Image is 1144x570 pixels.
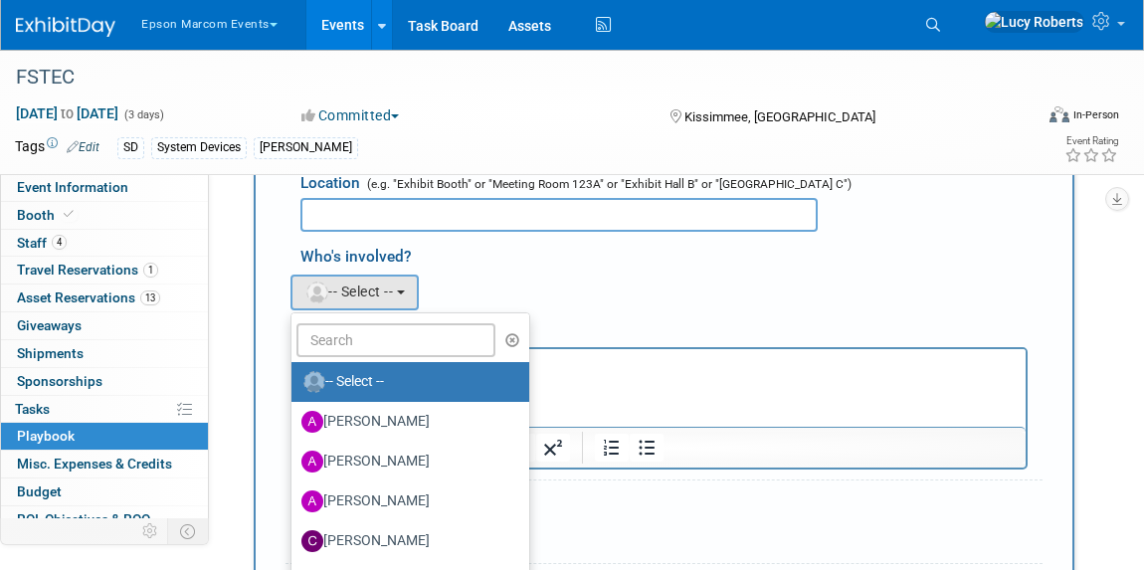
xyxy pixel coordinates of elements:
[303,371,325,393] img: Unassigned-User-Icon.png
[58,105,77,121] span: to
[1064,136,1118,146] div: Event Rating
[151,137,247,158] div: System Devices
[301,485,509,517] label: [PERSON_NAME]
[17,235,67,251] span: Staff
[536,434,570,462] button: Superscript
[301,490,323,512] img: A.jpg
[1,285,208,311] a: Asset Reservations13
[67,140,99,154] a: Edit
[684,109,875,124] span: Kissimmee, [GEOGRAPHIC_DATA]
[117,137,144,158] div: SD
[1,174,208,201] a: Event Information
[16,17,115,37] img: ExhibitDay
[290,275,419,310] button: -- Select --
[1,340,208,367] a: Shipments
[52,235,67,250] span: 4
[630,434,664,462] button: Bullet list
[301,451,323,473] img: A.jpg
[17,262,158,278] span: Travel Reservations
[122,108,164,121] span: (3 days)
[300,237,1043,270] div: Who's involved?
[1,230,208,257] a: Staff4
[1,478,208,505] a: Budget
[300,174,360,192] span: Location
[984,11,1084,33] img: Lucy Roberts
[15,136,99,159] td: Tags
[17,373,102,389] span: Sponsorships
[1,257,208,284] a: Travel Reservations1
[9,60,1011,95] div: FSTEC
[1049,106,1069,122] img: Format-Inperson.png
[1,396,208,423] a: Tasks
[17,511,150,527] span: ROI, Objectives & ROO
[294,105,407,125] button: Committed
[64,209,74,220] i: Booth reservation complete
[301,530,323,552] img: C.jpg
[143,263,158,278] span: 1
[1,368,208,395] a: Sponsorships
[15,401,50,417] span: Tasks
[254,137,358,158] div: [PERSON_NAME]
[301,525,509,557] label: [PERSON_NAME]
[17,428,75,444] span: Playbook
[17,289,160,305] span: Asset Reservations
[17,345,84,361] span: Shipments
[1,451,208,477] a: Misc. Expenses & Credits
[296,323,495,357] input: Search
[168,518,209,544] td: Toggle Event Tabs
[301,411,323,433] img: A.jpg
[140,290,160,305] span: 13
[1,506,208,533] a: ROI, Objectives & ROO
[304,284,393,299] span: -- Select --
[301,366,509,398] label: -- Select --
[17,179,128,195] span: Event Information
[301,446,509,477] label: [PERSON_NAME]
[300,310,1028,347] div: Details/Notes
[1,312,208,339] a: Giveaways
[15,104,119,122] span: [DATE] [DATE]
[1072,107,1119,122] div: In-Person
[302,349,1026,427] iframe: Rich Text Area
[948,103,1120,133] div: Event Format
[17,207,78,223] span: Booth
[595,434,629,462] button: Numbered list
[17,483,62,499] span: Budget
[1,423,208,450] a: Playbook
[363,177,852,191] span: (e.g. "Exhibit Booth" or "Meeting Room 123A" or "Exhibit Hall B" or "[GEOGRAPHIC_DATA] C")
[301,406,509,438] label: [PERSON_NAME]
[133,518,168,544] td: Personalize Event Tab Strip
[17,317,82,333] span: Giveaways
[17,456,172,472] span: Misc. Expenses & Credits
[1,202,208,229] a: Booth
